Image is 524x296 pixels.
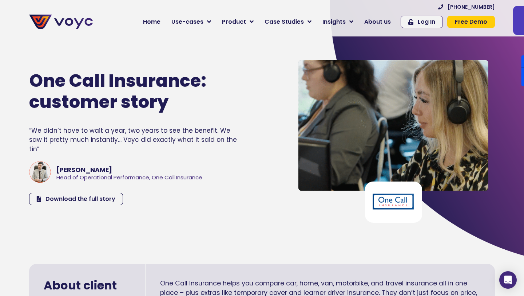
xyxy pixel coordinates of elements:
[217,15,259,29] a: Product
[222,17,246,26] span: Product
[29,126,237,154] div: “We didn’t have to wait a year, two years to see the benefit. We saw it pretty much instantly… Vo...
[438,4,495,9] a: [PHONE_NUMBER]
[56,165,202,175] div: [PERSON_NAME]
[265,17,304,26] span: Case Studies
[56,175,202,180] div: Head of Operational Performance, One Call Insurance
[29,15,93,29] img: voyc-full-logo
[448,4,495,9] span: [PHONE_NUMBER]
[45,196,115,202] span: Download the full story
[29,193,123,205] a: Download the full story
[359,15,396,29] a: About us
[29,70,225,112] h1: One Call Insurance: customer story
[171,17,203,26] span: Use-cases
[44,279,131,292] h2: About client
[317,15,359,29] a: Insights
[447,16,495,28] a: Free Demo
[455,19,487,25] span: Free Demo
[166,15,217,29] a: Use-cases
[322,17,346,26] span: Insights
[138,15,166,29] a: Home
[143,17,160,26] span: Home
[401,16,443,28] a: Log In
[364,17,391,26] span: About us
[499,271,517,289] div: Open Intercom Messenger
[259,15,317,29] a: Case Studies
[418,19,435,25] span: Log In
